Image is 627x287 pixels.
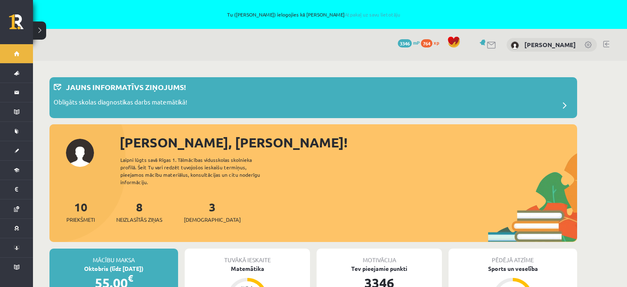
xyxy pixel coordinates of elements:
[66,216,95,224] span: Priekšmeti
[66,199,95,224] a: 10Priekšmeti
[524,40,576,49] a: [PERSON_NAME]
[421,39,432,47] span: 764
[413,39,420,46] span: mP
[185,249,310,264] div: Tuvākā ieskaite
[398,39,420,46] a: 3346 mP
[63,12,564,17] span: Tu ([PERSON_NAME]) ielogojies kā [PERSON_NAME]
[49,264,178,273] div: Oktobris (līdz [DATE])
[398,39,412,47] span: 3346
[54,81,573,114] a: Jauns informatīvs ziņojums! Obligāts skolas diagnostikas darbs matemātikā!
[184,199,241,224] a: 3[DEMOGRAPHIC_DATA]
[421,39,443,46] a: 764 xp
[66,81,186,93] p: Jauns informatīvs ziņojums!
[128,272,133,284] span: €
[120,156,275,186] div: Laipni lūgts savā Rīgas 1. Tālmācības vidusskolas skolnieka profilā. Šeit Tu vari redzēt tuvojošo...
[317,264,442,273] div: Tev pieejamie punkti
[511,41,519,50] img: Amanda Lorberga
[54,97,187,109] p: Obligāts skolas diagnostikas darbs matemātikā!
[449,249,577,264] div: Pēdējā atzīme
[9,14,33,35] a: Rīgas 1. Tālmācības vidusskola
[116,199,162,224] a: 8Neizlasītās ziņas
[345,11,400,18] a: Atpakaļ uz savu lietotāju
[184,216,241,224] span: [DEMOGRAPHIC_DATA]
[449,264,577,273] div: Sports un veselība
[120,133,577,152] div: [PERSON_NAME], [PERSON_NAME]!
[49,249,178,264] div: Mācību maksa
[317,249,442,264] div: Motivācija
[116,216,162,224] span: Neizlasītās ziņas
[185,264,310,273] div: Matemātika
[434,39,439,46] span: xp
